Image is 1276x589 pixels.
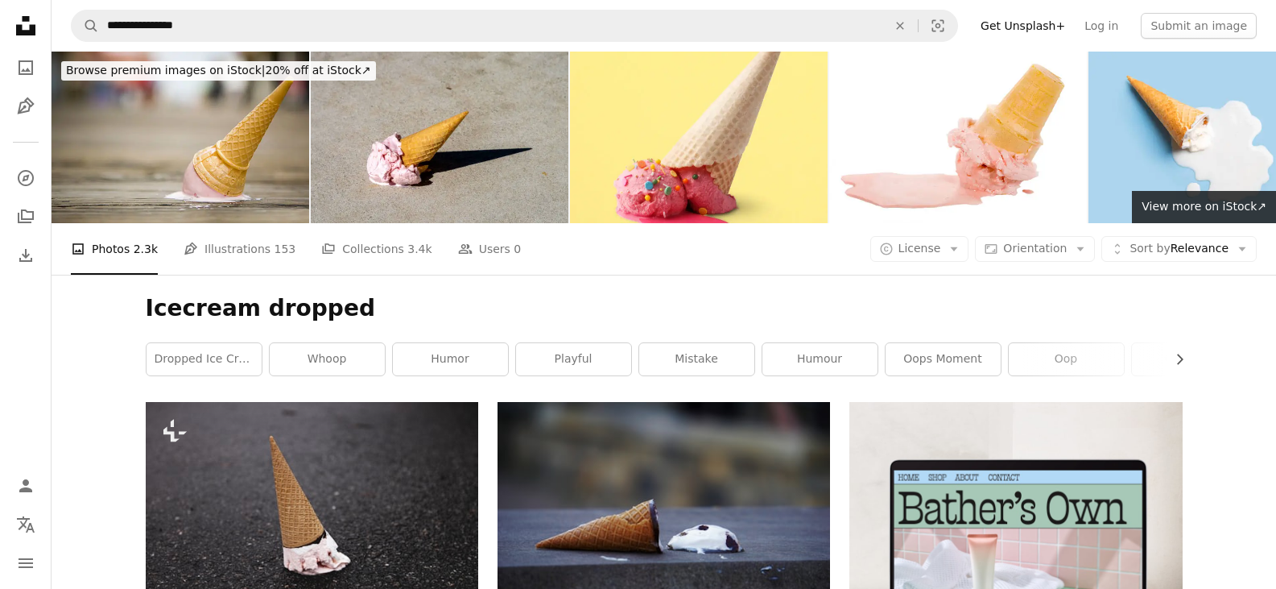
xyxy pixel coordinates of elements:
button: Search Unsplash [72,10,99,41]
a: An ice cream cone sitting on the side of a road [146,505,478,520]
span: Sort by [1129,242,1170,255]
h1: Icecream dropped [146,294,1183,323]
span: Browse premium images on iStock | [66,64,265,77]
span: 3.4k [407,240,432,258]
img: Fallen ice cream melting into a puddle of pink [829,52,1087,223]
a: oops moment [886,343,1001,375]
a: Log in / Sign up [10,470,42,502]
a: Explore [10,162,42,194]
a: Collections [10,201,42,233]
span: Relevance [1129,241,1229,257]
a: Illustrations 153 [184,223,295,275]
span: 20% off at iStock ↗ [66,64,371,77]
button: Language [10,508,42,541]
img: Dropped ice cream [52,52,309,223]
button: Sort byRelevance [1101,236,1257,262]
button: Clear [882,10,918,41]
form: Find visuals sitewide [71,10,958,42]
button: Menu [10,547,42,579]
a: Log in [1075,13,1128,39]
a: oop [1009,343,1124,375]
a: playful [516,343,631,375]
button: License [870,236,969,262]
a: whoop [270,343,385,375]
span: 0 [514,240,521,258]
a: humour [762,343,878,375]
a: Users 0 [458,223,522,275]
a: Collections 3.4k [321,223,432,275]
span: License [898,242,941,255]
button: Visual search [919,10,957,41]
img: Upside Down Ice Cream [570,52,828,223]
a: calamity [1132,343,1247,375]
a: Get Unsplash+ [971,13,1075,39]
a: dropped ice cream [147,343,262,375]
span: View more on iStock ↗ [1142,200,1266,213]
span: Orientation [1003,242,1067,255]
a: mistake [639,343,754,375]
a: View more on iStock↗ [1132,191,1276,223]
a: humor [393,343,508,375]
button: scroll list to the right [1165,343,1183,375]
button: Orientation [975,236,1095,262]
img: Dropped Strawberry ice cream cone [311,52,568,223]
a: brown ice cream cone [498,505,830,520]
span: 153 [275,240,296,258]
a: Illustrations [10,90,42,122]
button: Submit an image [1141,13,1257,39]
a: Photos [10,52,42,84]
a: Download History [10,239,42,272]
a: Browse premium images on iStock|20% off at iStock↗ [52,52,386,90]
